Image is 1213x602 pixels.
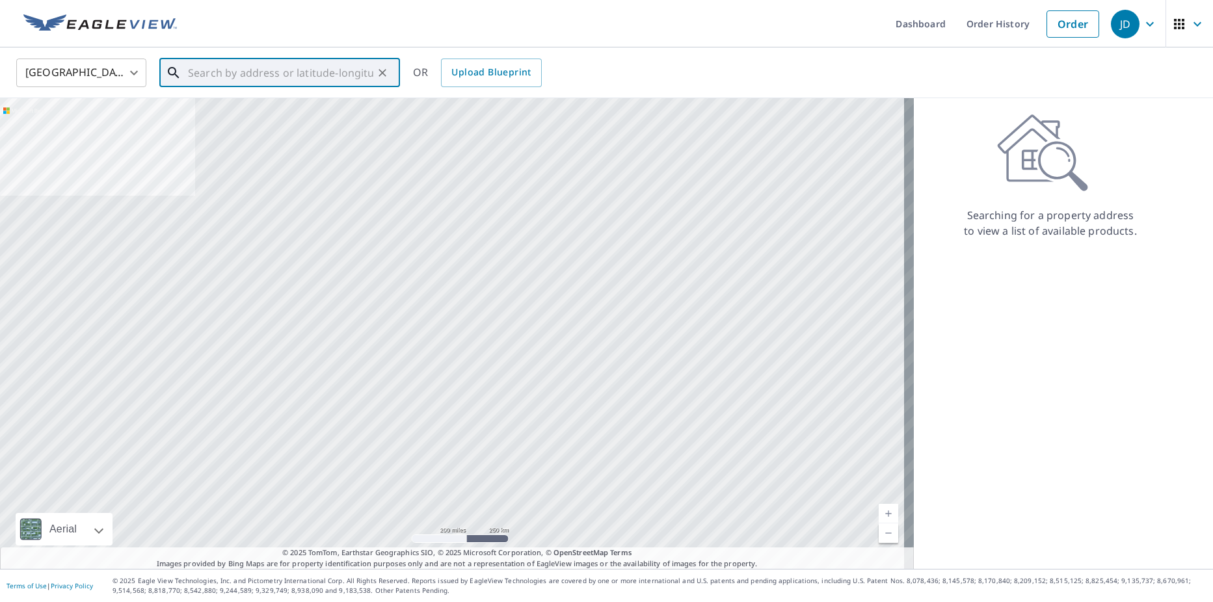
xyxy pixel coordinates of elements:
a: Current Level 5, Zoom Out [879,523,898,543]
a: OpenStreetMap [553,547,608,557]
a: Current Level 5, Zoom In [879,504,898,523]
p: Searching for a property address to view a list of available products. [963,207,1138,239]
a: Upload Blueprint [441,59,541,87]
div: [GEOGRAPHIC_DATA] [16,55,146,91]
div: Aerial [46,513,81,545]
a: Order [1046,10,1099,38]
div: OR [413,59,542,87]
a: Terms [610,547,632,557]
input: Search by address or latitude-longitude [188,55,373,91]
span: © 2025 TomTom, Earthstar Geographics SIO, © 2025 Microsoft Corporation, © [282,547,632,558]
button: Clear [373,64,392,82]
span: Upload Blueprint [451,64,531,81]
p: | [7,582,93,590]
div: JD [1111,10,1140,38]
img: EV Logo [23,14,177,34]
a: Terms of Use [7,581,47,590]
a: Privacy Policy [51,581,93,590]
div: Aerial [16,513,113,545]
p: © 2025 Eagle View Technologies, Inc. and Pictometry International Corp. All Rights Reserved. Repo... [113,576,1206,595]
